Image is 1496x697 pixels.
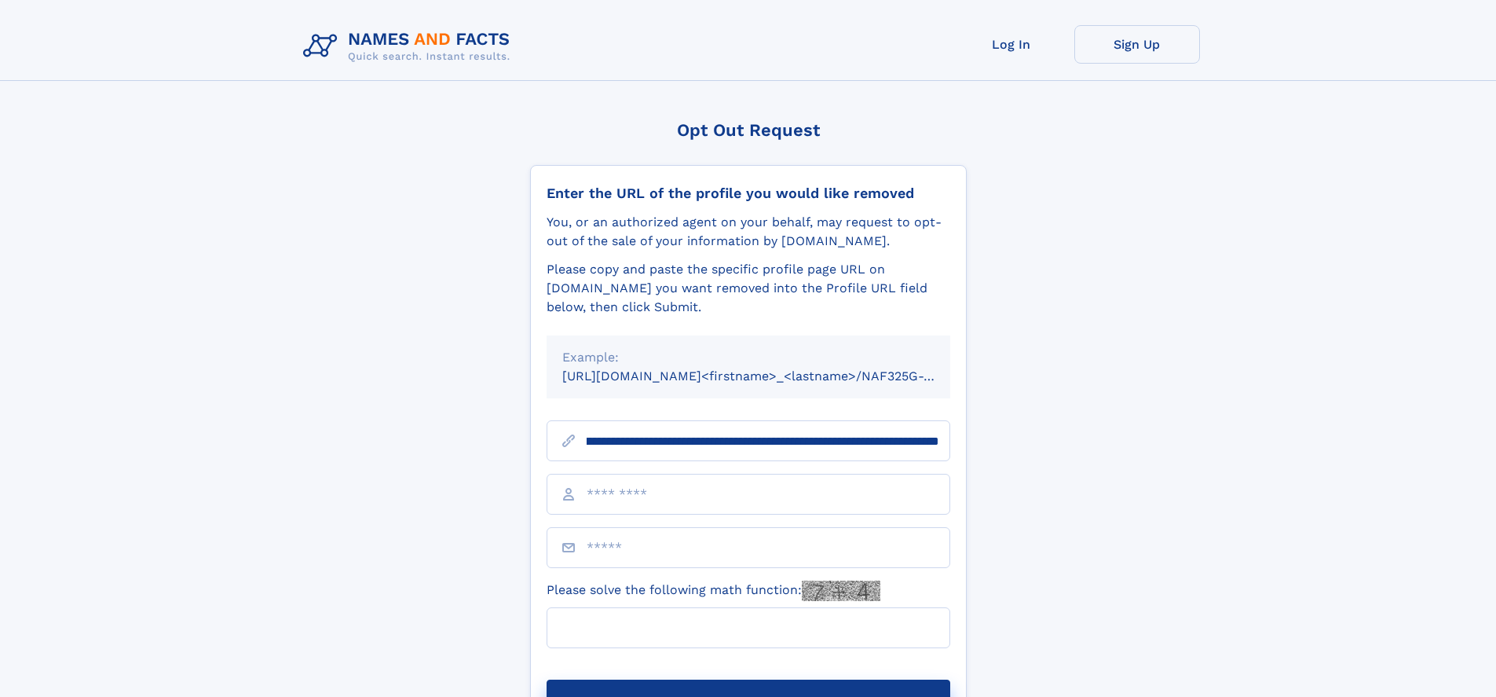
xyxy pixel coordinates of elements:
[530,120,967,140] div: Opt Out Request
[547,185,950,202] div: Enter the URL of the profile you would like removed
[547,260,950,317] div: Please copy and paste the specific profile page URL on [DOMAIN_NAME] you want removed into the Pr...
[1074,25,1200,64] a: Sign Up
[562,369,980,383] small: [URL][DOMAIN_NAME]<firstname>_<lastname>/NAF325G-xxxxxxxx
[547,213,950,251] div: You, or an authorized agent on your behalf, may request to opt-out of the sale of your informatio...
[949,25,1074,64] a: Log In
[547,581,880,601] label: Please solve the following math function:
[297,25,523,68] img: Logo Names and Facts
[562,348,935,367] div: Example:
